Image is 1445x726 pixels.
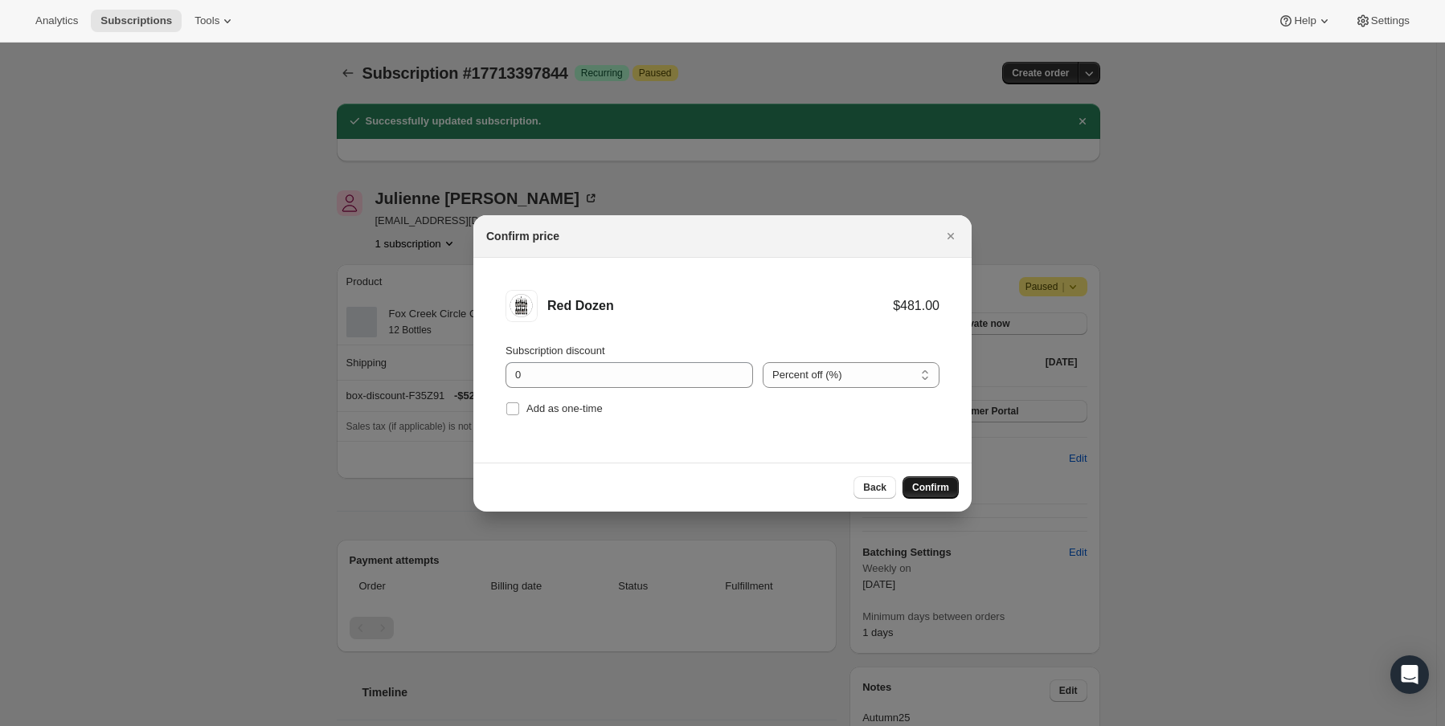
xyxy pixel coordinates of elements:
span: Help [1294,14,1316,27]
h2: Confirm price [486,228,559,244]
span: Settings [1371,14,1410,27]
span: Tools [194,14,219,27]
div: Red Dozen [547,298,893,314]
span: Subscription discount [506,345,605,357]
button: Help [1268,10,1341,32]
span: Subscriptions [100,14,172,27]
button: Settings [1345,10,1419,32]
button: Subscriptions [91,10,182,32]
span: Confirm [912,481,949,494]
button: Confirm [903,476,959,499]
button: Analytics [26,10,88,32]
div: $481.00 [893,298,939,314]
button: Back [853,476,896,499]
button: Tools [185,10,245,32]
div: Open Intercom Messenger [1390,655,1429,694]
span: Add as one-time [526,402,603,414]
span: Analytics [35,14,78,27]
button: Close [939,225,962,247]
span: Back [863,481,886,494]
